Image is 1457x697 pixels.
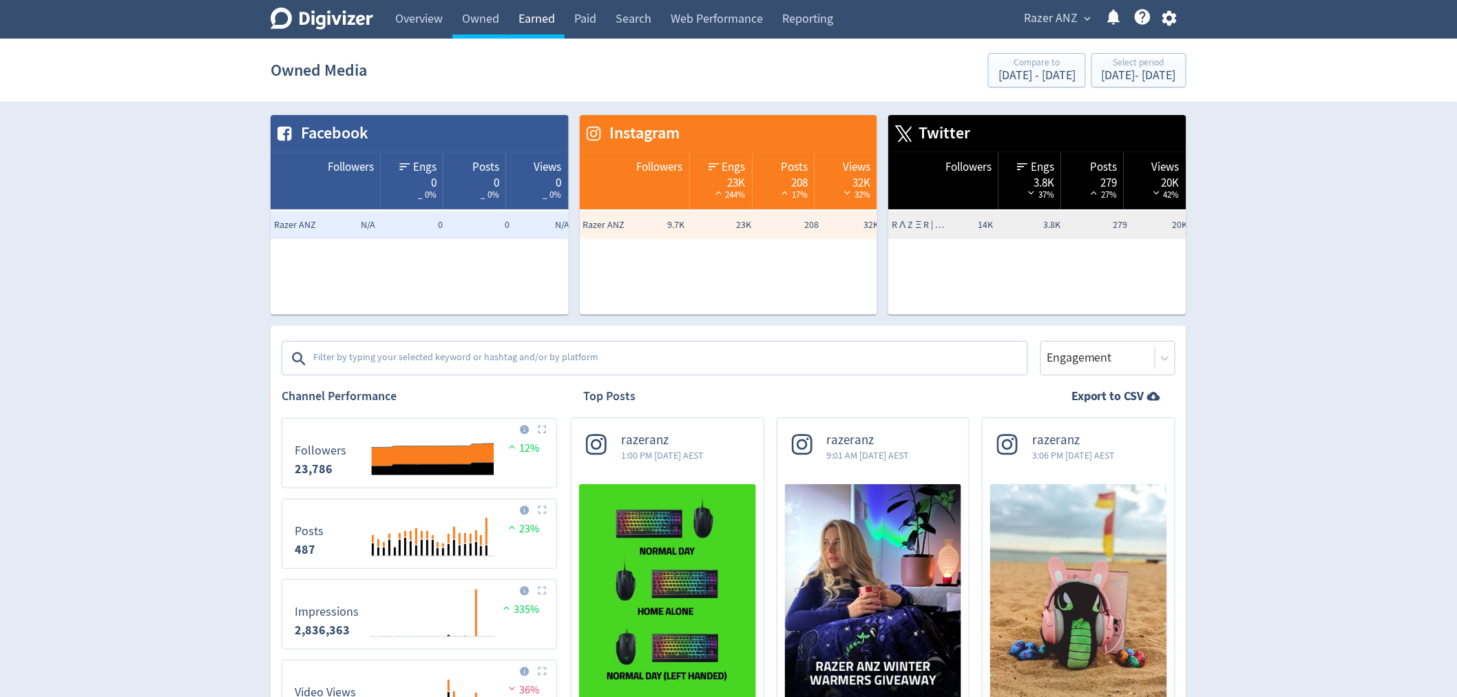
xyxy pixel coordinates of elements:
[446,211,513,239] td: 0
[583,218,638,232] span: Razer ANZ
[603,122,680,145] span: Instagram
[500,603,539,616] span: 335%
[637,159,683,176] span: Followers
[505,522,539,536] span: 23%
[621,448,704,462] span: 1:00 PM [DATE] AEST
[288,505,550,563] svg: Posts 487
[841,187,855,198] img: negative-performance-white.svg
[759,175,808,186] div: 208
[697,175,746,186] div: 23K
[1102,70,1176,82] div: [DATE] - [DATE]
[288,585,550,643] svg: Impressions 2,836,363
[778,187,792,198] img: positive-performance-white.svg
[500,603,514,613] img: positive-performance.svg
[945,159,992,176] span: Followers
[295,461,333,477] strong: 23,786
[1071,388,1144,405] strong: Export to CSV
[388,175,437,186] div: 0
[912,122,970,145] span: Twitter
[1150,187,1164,198] img: negative-performance-white.svg
[1068,175,1117,186] div: 279
[621,211,688,239] td: 9.7K
[413,159,437,176] span: Engs
[295,604,359,620] dt: Impressions
[1025,187,1038,198] img: negative-performance-white.svg
[822,211,889,239] td: 32K
[543,189,562,200] span: _ 0%
[821,175,870,186] div: 32K
[583,388,636,405] h2: Top Posts
[722,159,746,176] span: Engs
[1032,448,1115,462] span: 3:06 PM [DATE] AEST
[712,189,746,200] span: 244%
[892,218,947,232] span: R Λ Z Ξ R | ANZ
[538,586,547,595] img: Placeholder
[930,211,996,239] td: 14K
[1102,58,1176,70] div: Select period
[1131,175,1180,186] div: 20K
[538,506,547,514] img: Placeholder
[1019,8,1094,30] button: Razer ANZ
[538,667,547,676] img: Placeholder
[274,218,329,232] span: Razer ANZ
[1131,211,1198,239] td: 20K
[712,187,726,198] img: positive-performance-white.svg
[294,122,368,145] span: Facebook
[997,211,1064,239] td: 3.8K
[1005,175,1054,186] div: 3.8K
[827,433,910,448] span: razeranz
[621,433,704,448] span: razeranz
[418,189,437,200] span: _ 0%
[282,388,557,405] h2: Channel Performance
[538,425,547,434] img: Placeholder
[998,70,1076,82] div: [DATE] - [DATE]
[505,522,519,532] img: positive-performance.svg
[1090,159,1117,176] span: Posts
[778,189,808,200] span: 17%
[295,541,315,558] strong: 487
[755,211,821,239] td: 208
[1024,8,1078,30] span: Razer ANZ
[1064,211,1131,239] td: 279
[1152,159,1180,176] span: Views
[827,448,910,462] span: 9:01 AM [DATE] AEST
[295,443,346,459] dt: Followers
[1032,433,1115,448] span: razeranz
[472,159,499,176] span: Posts
[379,211,446,239] td: 0
[841,189,870,200] span: 32%
[271,48,367,92] h1: Owned Media
[505,441,539,455] span: 12%
[534,159,562,176] span: Views
[781,159,808,176] span: Posts
[1031,159,1054,176] span: Engs
[295,523,324,539] dt: Posts
[888,115,1186,315] table: customized table
[580,115,878,315] table: customized table
[505,683,519,694] img: negative-performance.svg
[505,441,519,452] img: positive-performance.svg
[312,211,379,239] td: N/A
[328,159,374,176] span: Followers
[505,683,539,697] span: 36%
[1025,189,1054,200] span: 37%
[688,211,755,239] td: 23K
[513,175,562,186] div: 0
[1087,189,1117,200] span: 27%
[998,58,1076,70] div: Compare to
[288,424,550,482] svg: Followers 0
[481,189,499,200] span: _ 0%
[295,622,350,638] strong: 2,836,363
[1081,12,1093,25] span: expand_more
[450,175,499,186] div: 0
[988,53,1086,87] button: Compare to[DATE] - [DATE]
[513,211,580,239] td: N/A
[1087,187,1101,198] img: positive-performance-white.svg
[1150,189,1180,200] span: 42%
[1091,53,1186,87] button: Select period[DATE]- [DATE]
[271,115,569,315] table: customized table
[843,159,870,176] span: Views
